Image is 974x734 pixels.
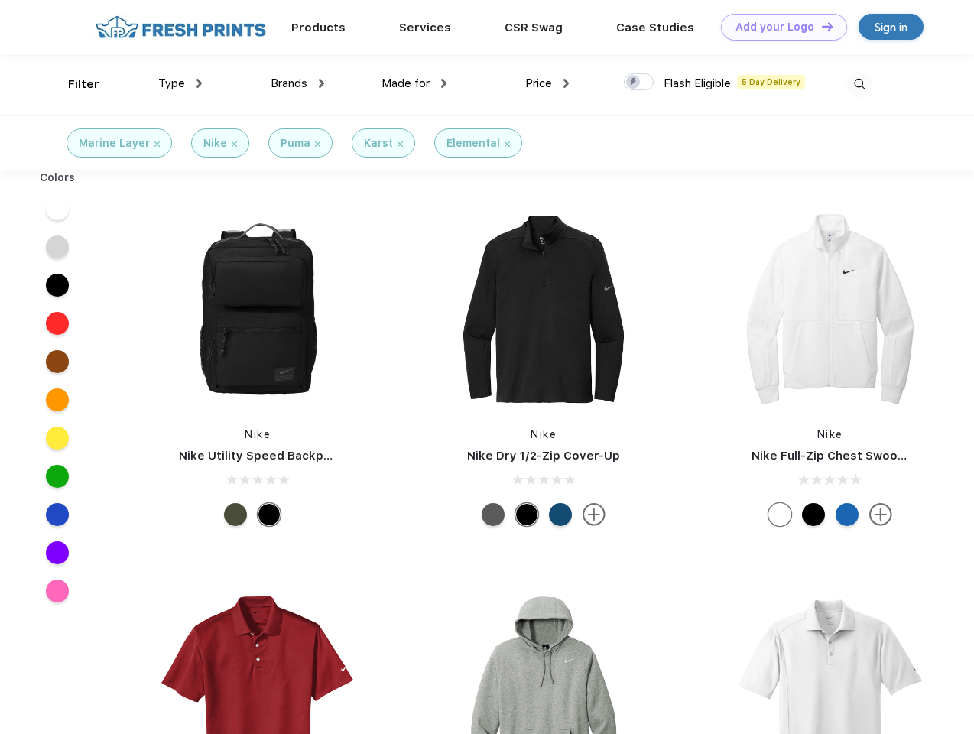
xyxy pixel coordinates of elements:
[735,21,814,34] div: Add your Logo
[258,503,281,526] div: Black
[224,503,247,526] div: Cargo Khaki
[442,208,645,411] img: func=resize&h=266
[154,141,160,147] img: filter_cancel.svg
[91,14,271,41] img: fo%20logo%202.webp
[179,449,344,463] a: Nike Utility Speed Backpack
[737,75,805,89] span: 5 Day Delivery
[158,76,185,90] span: Type
[515,503,538,526] div: Black
[817,428,843,440] a: Nike
[525,76,552,90] span: Price
[875,18,907,36] div: Sign in
[232,141,237,147] img: filter_cancel.svg
[531,428,557,440] a: Nike
[505,141,510,147] img: filter_cancel.svg
[467,449,620,463] a: Nike Dry 1/2-Zip Cover-Up
[28,170,87,186] div: Colors
[836,503,859,526] div: Royal
[281,135,310,151] div: Puma
[847,72,872,97] img: desktop_search.svg
[563,79,569,88] img: dropdown.png
[79,135,150,151] div: Marine Layer
[441,79,446,88] img: dropdown.png
[291,21,346,34] a: Products
[446,135,500,151] div: Elemental
[364,135,393,151] div: Karst
[802,503,825,526] div: Black
[271,76,307,90] span: Brands
[505,21,563,34] a: CSR Swag
[315,141,320,147] img: filter_cancel.svg
[156,208,359,411] img: func=resize&h=266
[399,21,451,34] a: Services
[822,22,833,31] img: DT
[752,449,955,463] a: Nike Full-Zip Chest Swoosh Jacket
[859,14,924,40] a: Sign in
[869,503,892,526] img: more.svg
[729,208,932,411] img: func=resize&h=266
[583,503,606,526] img: more.svg
[398,141,403,147] img: filter_cancel.svg
[482,503,505,526] div: Black Heather
[381,76,430,90] span: Made for
[549,503,572,526] div: Gym Blue
[203,135,227,151] div: Nike
[245,428,271,440] a: Nike
[319,79,324,88] img: dropdown.png
[768,503,791,526] div: White
[196,79,202,88] img: dropdown.png
[664,76,731,90] span: Flash Eligible
[68,76,99,93] div: Filter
